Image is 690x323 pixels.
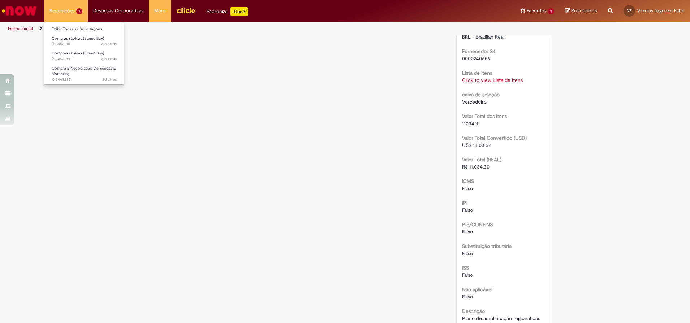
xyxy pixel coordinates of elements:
[8,26,33,31] a: Página inicial
[462,200,467,206] b: IPI
[462,135,527,141] b: Valor Total Convertido (USD)
[462,91,500,98] b: caixa de seleção
[102,77,117,82] time: 26/08/2025 13:16:47
[462,243,512,249] b: Substituição tributária
[207,7,248,16] div: Padroniza
[101,41,117,47] time: 27/08/2025 12:21:02
[462,77,523,83] a: Click to view Lista de Itens
[462,120,478,127] span: 11034.3
[52,56,117,62] span: R13452183
[93,7,143,14] span: Despesas Corporativas
[5,22,454,35] ul: Trilhas de página
[230,7,248,16] p: +GenAi
[102,77,117,82] span: 2d atrás
[462,250,473,257] span: Falso
[462,185,473,192] span: Falso
[462,286,492,293] b: Não aplicável
[462,70,492,76] b: Lista de Itens
[101,56,117,62] time: 27/08/2025 12:18:08
[627,8,631,13] span: VF
[462,308,485,314] b: Descrição
[154,7,165,14] span: More
[44,25,124,33] a: Exibir Todas as Solicitações
[462,113,507,119] b: Valor Total dos Itens
[176,5,196,16] img: click_logo_yellow_360x200.png
[44,22,124,85] ul: Requisições
[462,163,490,170] span: R$ 11.034,30
[548,8,554,14] span: 3
[462,265,469,271] b: ISS
[462,48,496,54] b: Fornecedor S4
[462,34,504,40] span: BRL - Brazilian Real
[462,99,487,105] span: Verdadeiro
[462,55,491,62] span: 0000240659
[44,35,124,48] a: Aberto R13452188 : Compras rápidas (Speed Buy)
[637,8,685,14] span: Vinicius Tognozzi Fabri
[44,49,124,63] a: Aberto R13452183 : Compras rápidas (Speed Buy)
[462,142,491,148] span: US$ 1,803.52
[462,293,473,300] span: Falso
[462,221,493,228] b: PIS/CONFINS
[462,207,473,213] span: Falso
[565,8,597,14] a: Rascunhos
[571,7,597,14] span: Rascunhos
[462,178,474,184] b: ICMS
[101,56,117,62] span: 21h atrás
[52,41,117,47] span: R13452188
[462,272,473,278] span: Falso
[52,36,104,41] span: Compras rápidas (Speed Buy)
[52,51,104,56] span: Compras rápidas (Speed Buy)
[52,66,116,77] span: Compra E Negociação De Vendas E Marketing
[76,8,82,14] span: 3
[462,156,501,163] b: Valor Total (REAL)
[462,228,473,235] span: Falso
[52,77,117,83] span: R13448285
[44,65,124,80] a: Aberto R13448285 : Compra E Negociação De Vendas E Marketing
[527,7,547,14] span: Favoritos
[49,7,75,14] span: Requisições
[101,41,117,47] span: 21h atrás
[1,4,38,18] img: ServiceNow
